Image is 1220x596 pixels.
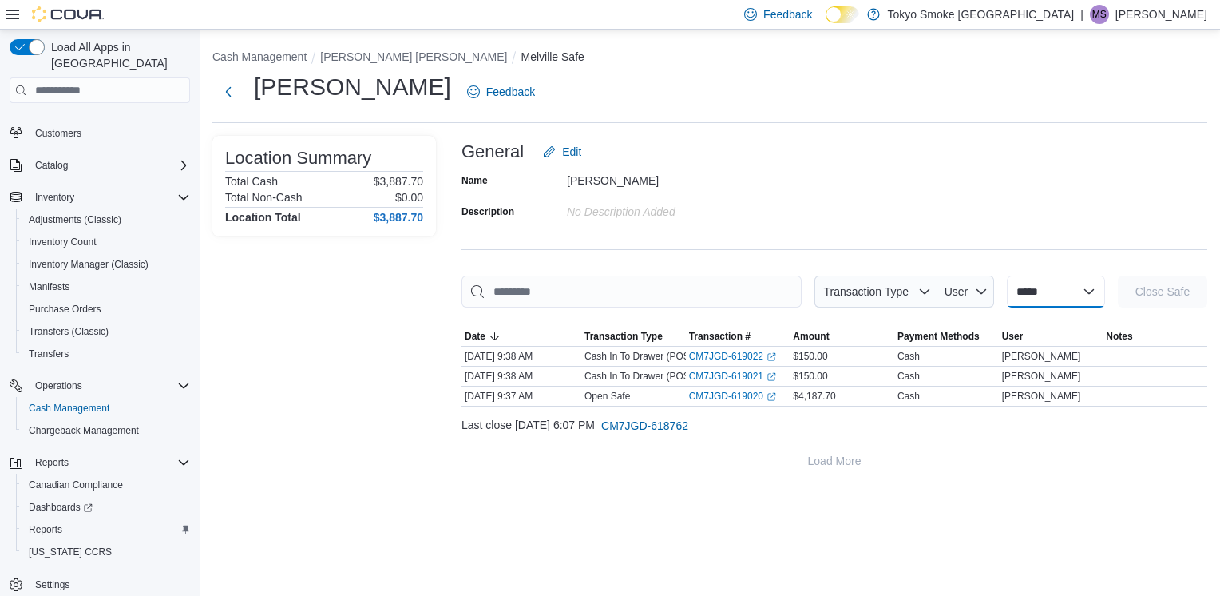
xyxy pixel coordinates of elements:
button: Inventory Count [16,231,196,253]
h1: [PERSON_NAME] [254,71,451,103]
button: Catalog [29,156,74,175]
span: Canadian Compliance [22,475,190,495]
span: Chargeback Management [22,421,190,440]
button: Inventory Manager (Classic) [16,253,196,276]
button: Amount [790,327,894,346]
span: Feedback [486,84,535,100]
p: | [1080,5,1083,24]
span: Purchase Orders [22,300,190,319]
input: This is a search bar. As you type, the results lower in the page will automatically filter. [461,276,802,308]
span: Transfers [29,348,69,360]
span: Chargeback Management [29,424,139,437]
button: Close Safe [1118,276,1207,308]
a: Inventory Manager (Classic) [22,255,155,274]
span: Inventory [29,188,190,207]
button: Transaction Type [581,327,686,346]
span: Operations [35,379,82,392]
span: $150.00 [793,370,827,383]
button: Reports [3,451,196,474]
button: Catalog [3,154,196,177]
span: Reports [22,520,190,539]
span: MS [1092,5,1107,24]
button: Transaction # [686,327,790,346]
button: Inventory [3,186,196,209]
span: Transaction Type [823,285,909,298]
button: Transaction Type [814,276,937,308]
div: Melissa Simon [1090,5,1109,24]
span: Washington CCRS [22,542,190,562]
span: User [945,285,968,298]
a: Canadian Compliance [22,475,129,495]
a: Dashboards [16,496,196,519]
span: Inventory Count [29,236,97,248]
div: Cash [897,370,920,383]
a: Customers [29,124,88,143]
button: Reports [29,453,75,472]
span: Date [465,330,485,343]
span: Customers [35,127,81,140]
span: Transfers (Classic) [29,325,109,338]
button: Next [212,76,244,108]
span: $4,187.70 [793,390,835,403]
p: Cash In To Drawer (POS2) [584,370,699,383]
svg: External link [766,352,776,362]
p: Cash In To Drawer (POS3) [584,350,699,363]
h4: $3,887.70 [374,211,423,224]
span: Load All Apps in [GEOGRAPHIC_DATA] [45,39,190,71]
button: Load More [461,445,1207,477]
span: Feedback [763,6,812,22]
div: [DATE] 9:38 AM [461,367,581,386]
a: Cash Management [22,399,116,418]
span: [PERSON_NAME] [1002,350,1081,363]
p: Tokyo Smoke [GEOGRAPHIC_DATA] [888,5,1075,24]
a: CM7JGD-619022External link [689,350,776,363]
a: Settings [29,575,76,594]
div: No Description added [567,199,781,218]
button: Cash Management [16,397,196,419]
span: Dark Mode [826,23,826,24]
div: [PERSON_NAME] [567,168,781,187]
input: Dark Mode [826,6,859,23]
button: Transfers (Classic) [16,320,196,343]
a: CM7JGD-619020External link [689,390,776,403]
button: Chargeback Management [16,419,196,442]
button: Canadian Compliance [16,474,196,496]
span: Reports [29,523,62,536]
a: Adjustments (Classic) [22,210,128,229]
nav: An example of EuiBreadcrumbs [212,49,1207,68]
span: User [1002,330,1024,343]
p: [PERSON_NAME] [1115,5,1207,24]
button: Inventory [29,188,81,207]
p: $3,887.70 [374,175,423,188]
button: Transfers [16,343,196,365]
a: Reports [22,520,69,539]
span: Transaction Type [584,330,663,343]
label: Description [461,205,514,218]
span: Inventory Manager (Classic) [22,255,190,274]
span: Inventory [35,191,74,204]
span: Reports [29,453,190,472]
span: Transfers [22,344,190,364]
span: Settings [29,574,190,594]
span: [PERSON_NAME] [1002,390,1081,403]
a: Chargeback Management [22,421,145,440]
span: Adjustments (Classic) [22,210,190,229]
div: Cash [897,350,920,363]
button: User [937,276,994,308]
span: CM7JGD-618762 [601,418,688,434]
button: [PERSON_NAME] [PERSON_NAME] [320,50,507,63]
svg: External link [766,372,776,382]
span: Close Safe [1135,284,1190,300]
button: Operations [3,375,196,397]
span: Catalog [35,159,68,172]
span: Purchase Orders [29,303,101,316]
a: CM7JGD-619021External link [689,370,776,383]
button: Edit [537,136,588,168]
a: Inventory Count [22,232,103,252]
span: Load More [808,453,862,469]
span: Edit [562,144,581,160]
span: Canadian Compliance [29,479,123,491]
a: Transfers [22,344,75,364]
button: Adjustments (Classic) [16,209,196,231]
span: Settings [35,578,69,591]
